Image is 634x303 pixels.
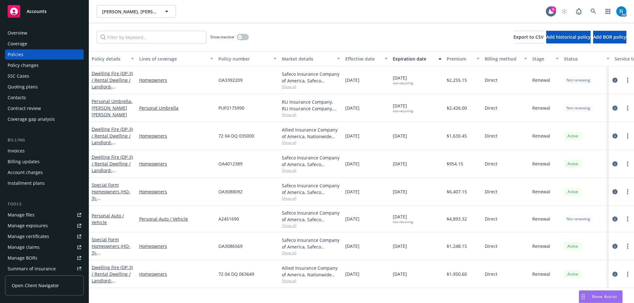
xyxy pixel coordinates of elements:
span: Active [566,133,579,139]
a: Policy changes [5,60,84,70]
span: OA3088092 [218,188,243,195]
div: Policy details [92,55,127,62]
a: Policies [5,49,84,60]
div: Manage claims [8,242,40,252]
span: - [PERSON_NAME] [PERSON_NAME] [92,98,133,118]
span: [DATE] [345,271,359,277]
a: more [624,215,631,223]
div: Summary of insurance [8,264,56,274]
div: Premium [447,55,473,62]
a: Search [587,5,600,18]
span: Direct [485,132,497,139]
div: Contract review [8,103,41,113]
div: Expiration date [393,55,435,62]
a: Homeowners [139,271,213,277]
span: Renewal [532,216,550,222]
span: [DATE] [393,213,413,224]
div: Allied Insurance Company of America, Nationwide Insurance Company [282,126,340,140]
div: Safeco Insurance Company of America, Safeco Insurance (Liberty Mutual) [282,210,340,223]
a: circleInformation [611,76,619,84]
a: circleInformation [611,188,619,196]
button: Add BOR policy [593,31,626,43]
a: Coverage [5,39,84,49]
span: [DATE] [393,271,407,277]
span: Renewal [532,77,550,83]
a: Coverage gap analysis [5,114,84,124]
span: Manage exposures [5,221,84,231]
span: Show all [282,223,340,228]
button: Effective date [343,51,390,66]
span: [DATE] [345,105,359,111]
span: Not renewing [566,105,590,111]
a: Contacts [5,93,84,103]
button: [PERSON_NAME], [PERSON_NAME] & [PERSON_NAME] E [97,5,176,18]
div: Quoting plans [8,82,38,92]
div: Overview [8,28,27,38]
a: circleInformation [611,215,619,223]
span: [DATE] [393,74,413,85]
a: Personal Umbrella [92,98,133,118]
a: Contract review [5,103,84,113]
a: Manage claims [5,242,84,252]
span: [DATE] [393,188,407,195]
span: [DATE] [345,77,359,83]
span: OA4012389 [218,160,243,167]
button: Export to CSV [514,31,544,43]
a: Dwelling Fire (DP-3) / Rental Dwelling / Landlord [92,126,133,152]
div: Coverage [8,39,27,49]
span: A2451690 [218,216,239,222]
span: Direct [485,243,497,249]
a: Personal Auto / Vehicle [139,216,213,222]
div: non-recurring [393,81,413,85]
span: Renewal [532,132,550,139]
div: Policies [8,49,23,60]
div: Billing method [485,55,520,62]
span: Not renewing [566,216,590,222]
div: Billing [5,137,84,143]
div: SSC Cases [8,71,29,81]
span: Renewal [532,243,550,249]
span: [DATE] [345,132,359,139]
button: Expiration date [390,51,444,66]
button: Add historical policy [546,31,591,43]
div: 6 [550,6,556,12]
span: $4,893.32 [447,216,467,222]
button: Market details [279,51,343,66]
button: Policy details [89,51,137,66]
a: Invoices [5,146,84,156]
a: Installment plans [5,178,84,188]
button: Premium [444,51,482,66]
a: more [624,188,631,196]
div: Safeco Insurance Company of America, Safeco Insurance (Liberty Mutual) [282,154,340,168]
span: Direct [485,160,497,167]
div: Market details [282,55,333,62]
span: [DATE] [393,243,407,249]
a: Dwelling Fire (DP-3) / Rental Dwelling / Landlord [92,264,133,290]
span: Direct [485,188,497,195]
div: Coverage gap analysis [8,114,55,124]
a: circleInformation [611,132,619,140]
button: Lines of coverage [137,51,216,66]
span: 72 04 DQ 035000 [218,132,254,139]
span: Show all [282,250,340,255]
span: $954.15 [447,160,463,167]
a: Quoting plans [5,82,84,92]
span: Not renewing [566,77,590,83]
span: $1,630.45 [447,132,467,139]
span: $2,255.15 [447,77,467,83]
button: Nova Assist [579,290,623,303]
button: Policy number [216,51,279,66]
span: Direct [485,105,497,111]
span: Add BOR policy [593,34,626,40]
span: Active [566,161,579,167]
a: Special Form Homeowners (HO-3) [92,236,132,269]
a: circleInformation [611,160,619,168]
span: Open Client Navigator [12,282,59,289]
div: Account charges [8,167,43,177]
span: Active [566,271,579,277]
a: SSC Cases [5,71,84,81]
div: Policy number [218,55,270,62]
a: more [624,104,631,112]
span: Active [566,189,579,195]
a: Personal Umbrella [139,105,213,111]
